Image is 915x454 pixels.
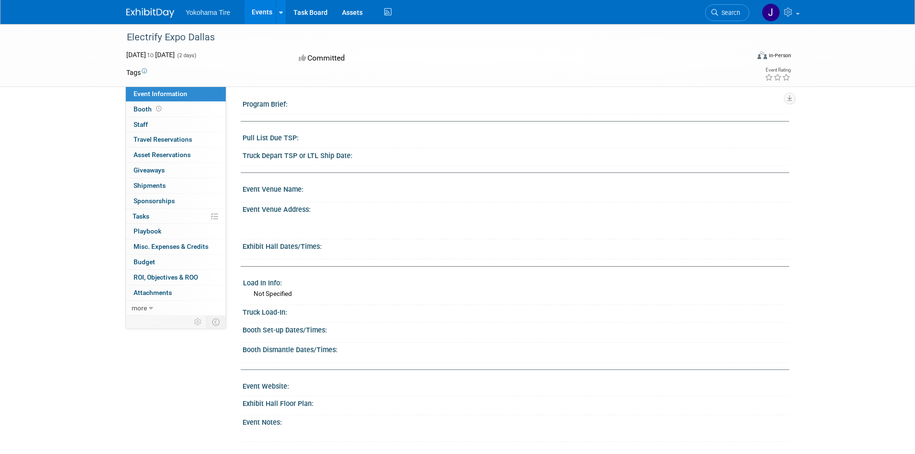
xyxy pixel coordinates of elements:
[190,316,207,328] td: Personalize Event Tab Strip
[134,227,161,235] span: Playbook
[693,50,792,64] div: Event Format
[126,102,226,117] a: Booth
[243,396,789,408] div: Exhibit Hall Floor Plan:
[243,305,789,317] div: Truck Load-In:
[126,51,175,59] span: [DATE] [DATE]
[206,316,226,328] td: Toggle Event Tabs
[243,131,789,143] div: Pull List Due TSP:
[126,209,226,224] a: Tasks
[186,9,231,16] span: Yokohama Tire
[243,148,789,160] div: Truck Depart TSP or LTL Ship Date:
[126,132,226,147] a: Travel Reservations
[243,379,789,391] div: Event Website:
[243,276,785,288] div: Load In Info:
[134,243,208,250] span: Misc. Expenses & Credits
[296,50,508,67] div: Committed
[757,51,767,59] img: Format-Inperson.png
[154,105,163,112] span: Booth not reserved yet
[134,197,175,205] span: Sponsorships
[134,289,172,296] span: Attachments
[243,239,789,251] div: Exhibit Hall Dates/Times:
[769,52,791,59] div: In-Person
[126,8,174,18] img: ExhibitDay
[134,273,198,281] span: ROI, Objectives & ROO
[243,343,789,355] div: Booth Dismantle Dates/Times:
[126,255,226,270] a: Budget
[126,178,226,193] a: Shipments
[243,202,789,214] div: Event Venue Address:
[126,117,226,132] a: Staff
[134,105,163,113] span: Booth
[134,121,148,128] span: Staff
[243,182,789,194] div: Event Venue Name:
[718,9,740,16] span: Search
[123,29,735,46] div: Electrify Expo Dallas
[134,151,191,159] span: Asset Reservations
[126,285,226,300] a: Attachments
[254,289,781,298] div: Not Specified
[133,212,149,220] span: Tasks
[134,182,166,189] span: Shipments
[243,415,789,427] div: Event Notes:
[762,3,780,22] img: Jason Heath
[126,239,226,254] a: Misc. Expenses & Credits
[126,224,226,239] a: Playbook
[243,323,789,335] div: Booth Set-up Dates/Times:
[176,52,196,59] span: (2 days)
[765,68,791,73] div: Event Rating
[134,90,187,98] span: Event Information
[146,51,155,59] span: to
[134,258,155,266] span: Budget
[126,194,226,209] a: Sponsorships
[132,304,147,312] span: more
[126,163,226,178] a: Giveaways
[126,86,226,101] a: Event Information
[126,147,226,162] a: Asset Reservations
[134,135,192,143] span: Travel Reservations
[705,4,749,21] a: Search
[134,166,165,174] span: Giveaways
[126,68,147,77] td: Tags
[243,97,789,109] div: Program Brief:
[126,270,226,285] a: ROI, Objectives & ROO
[126,301,226,316] a: more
